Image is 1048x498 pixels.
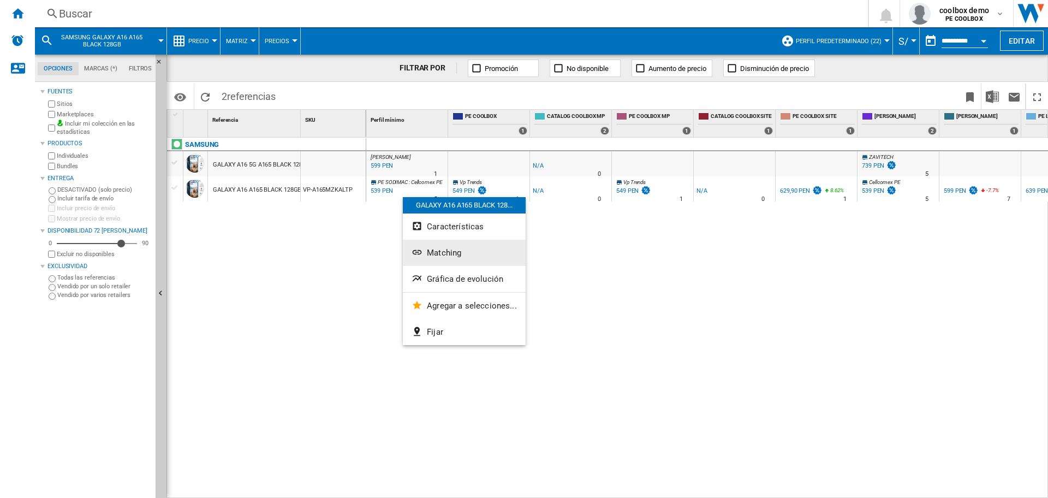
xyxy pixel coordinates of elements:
button: Características [403,214,526,240]
button: Agregar a selecciones... [403,293,526,319]
button: Matching [403,240,526,266]
button: Gráfica de evolución [403,266,526,292]
span: Matching [427,248,461,258]
span: Características [427,222,484,232]
span: Gráfica de evolución [427,274,503,284]
span: Agregar a selecciones... [427,301,517,311]
div: GALAXY A16 A165 BLACK 128... [403,197,526,214]
span: Fijar [427,327,443,337]
button: Fijar... [403,319,526,345]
